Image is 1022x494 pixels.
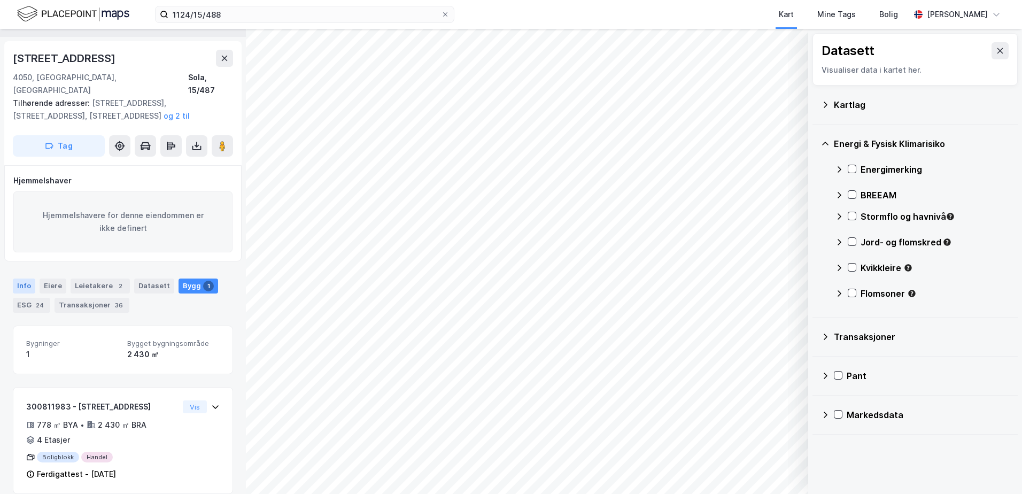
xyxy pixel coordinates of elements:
[822,64,1009,76] div: Visualiser data i kartet her.
[127,339,220,348] span: Bygget bygningsområde
[179,279,218,294] div: Bygg
[834,330,1009,343] div: Transaksjoner
[26,400,179,413] div: 300811983 - [STREET_ADDRESS]
[946,212,955,221] div: Tooltip anchor
[26,339,119,348] span: Bygninger
[861,236,1009,249] div: Jord- og flomskred
[879,8,898,21] div: Bolig
[834,137,1009,150] div: Energi & Fysisk Klimarisiko
[817,8,856,21] div: Mine Tags
[17,5,129,24] img: logo.f888ab2527a4732fd821a326f86c7f29.svg
[861,210,1009,223] div: Stormflo og havnivå
[26,348,119,361] div: 1
[13,135,105,157] button: Tag
[127,348,220,361] div: 2 430 ㎡
[13,191,233,252] div: Hjemmelshavere for denne eiendommen er ikke definert
[98,419,146,431] div: 2 430 ㎡ BRA
[779,8,794,21] div: Kart
[13,298,50,313] div: ESG
[13,174,233,187] div: Hjemmelshaver
[861,163,1009,176] div: Energimerking
[903,263,913,273] div: Tooltip anchor
[822,42,874,59] div: Datasett
[861,189,1009,202] div: BREEAM
[861,261,1009,274] div: Kvikkleire
[847,408,1009,421] div: Markedsdata
[168,6,441,22] input: Søk på adresse, matrikkel, gårdeiere, leietakere eller personer
[188,71,233,97] div: Sola, 15/487
[13,279,35,294] div: Info
[40,279,66,294] div: Eiere
[927,8,988,21] div: [PERSON_NAME]
[847,369,1009,382] div: Pant
[37,434,70,446] div: 4 Etasjer
[55,298,129,313] div: Transaksjoner
[113,300,125,311] div: 36
[203,281,214,291] div: 1
[907,289,917,298] div: Tooltip anchor
[969,443,1022,494] div: Kontrollprogram for chat
[71,279,130,294] div: Leietakere
[861,287,1009,300] div: Flomsoner
[834,98,1009,111] div: Kartlag
[115,281,126,291] div: 2
[134,279,174,294] div: Datasett
[37,419,78,431] div: 778 ㎡ BYA
[183,400,207,413] button: Vis
[13,50,118,67] div: [STREET_ADDRESS]
[942,237,952,247] div: Tooltip anchor
[80,421,84,429] div: •
[37,468,116,481] div: Ferdigattest - [DATE]
[13,98,92,107] span: Tilhørende adresser:
[969,443,1022,494] iframe: Chat Widget
[13,71,188,97] div: 4050, [GEOGRAPHIC_DATA], [GEOGRAPHIC_DATA]
[13,97,224,122] div: [STREET_ADDRESS], [STREET_ADDRESS], [STREET_ADDRESS]
[34,300,46,311] div: 24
